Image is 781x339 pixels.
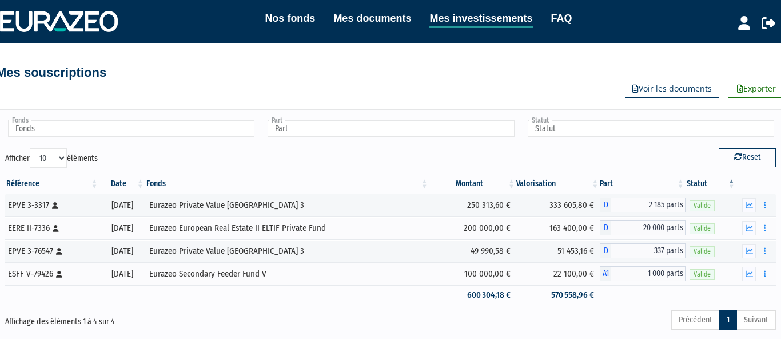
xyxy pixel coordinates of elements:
[103,199,141,211] div: [DATE]
[516,216,600,239] td: 163 400,00 €
[516,194,600,216] td: 333 605,80 €
[690,246,715,257] span: Valide
[149,199,425,211] div: Eurazeo Private Value [GEOGRAPHIC_DATA] 3
[429,262,516,285] td: 100 000,00 €
[429,285,516,305] td: 600 304,18 €
[686,174,736,194] th: Statut : activer pour trier la colonne par ordre d&eacute;croissant
[611,243,685,258] span: 337 parts
[671,310,720,330] a: Précédent
[690,200,715,211] span: Valide
[600,198,611,212] span: D
[600,243,685,258] div: D - Eurazeo Private Value Europe 3
[600,220,611,235] span: D
[8,245,95,257] div: EPVE 3-76547
[690,269,715,280] span: Valide
[611,266,685,281] span: 1 000 parts
[429,239,516,262] td: 49 990,58 €
[600,266,611,281] span: A1
[600,266,685,281] div: A1 - Eurazeo Secondary Feeder Fund V
[103,268,141,280] div: [DATE]
[625,80,719,98] a: Voir les documents
[600,174,685,194] th: Part: activer pour trier la colonne par ordre croissant
[736,310,776,330] a: Suivant
[429,174,516,194] th: Montant: activer pour trier la colonne par ordre croissant
[719,310,737,330] a: 1
[551,10,572,26] a: FAQ
[333,10,411,26] a: Mes documents
[690,223,715,234] span: Valide
[611,198,685,212] span: 2 185 parts
[516,262,600,285] td: 22 100,00 €
[103,245,141,257] div: [DATE]
[600,198,685,212] div: D - Eurazeo Private Value Europe 3
[8,268,95,280] div: ESFF V-79426
[719,148,776,167] button: Reset
[56,248,62,255] i: [Français] Personne physique
[149,245,425,257] div: Eurazeo Private Value [GEOGRAPHIC_DATA] 3
[516,285,600,305] td: 570 558,96 €
[429,10,532,28] a: Mes investissements
[149,222,425,234] div: Eurazeo European Real Estate II ELTIF Private Fund
[516,174,600,194] th: Valorisation: activer pour trier la colonne par ordre croissant
[53,225,59,232] i: [Français] Personne physique
[103,222,141,234] div: [DATE]
[8,222,95,234] div: EERE II-7336
[5,148,98,168] label: Afficher éléments
[600,243,611,258] span: D
[429,194,516,216] td: 250 313,60 €
[99,174,145,194] th: Date: activer pour trier la colonne par ordre croissant
[429,216,516,239] td: 200 000,00 €
[8,199,95,211] div: EPVE 3-3317
[5,174,99,194] th: Référence : activer pour trier la colonne par ordre croissant
[600,220,685,235] div: D - Eurazeo European Real Estate II ELTIF Private Fund
[265,10,315,26] a: Nos fonds
[56,271,62,278] i: [Français] Personne physique
[149,268,425,280] div: Eurazeo Secondary Feeder Fund V
[145,174,429,194] th: Fonds: activer pour trier la colonne par ordre croissant
[611,220,685,235] span: 20 000 parts
[5,309,316,328] div: Affichage des éléments 1 à 4 sur 4
[30,148,67,168] select: Afficheréléments
[52,202,58,209] i: [Français] Personne physique
[516,239,600,262] td: 51 453,16 €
